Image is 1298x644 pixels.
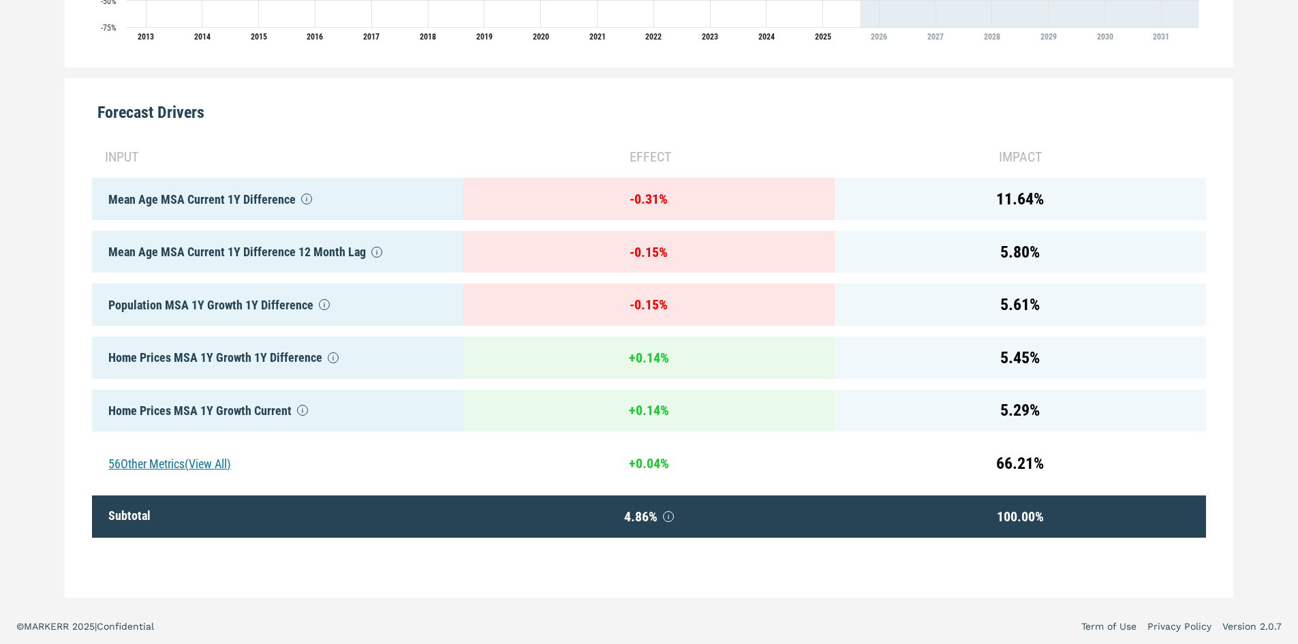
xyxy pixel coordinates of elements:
[92,231,463,273] div: Mean Age MSA Current 1Y Difference 12 Month Lag
[589,32,606,42] tspan: 2021
[463,283,835,326] div: - 0.15 %
[1081,619,1137,633] a: Term of Use
[835,337,1206,379] div: 5.45 %
[92,283,463,326] div: Population MSA 1Y Growth 1Y Difference
[835,495,1206,538] div: 100.00 %
[835,147,1206,167] div: impact
[835,231,1206,273] div: 5.80 %
[364,32,380,42] tspan: 2017
[835,390,1206,432] div: 5.29 %
[307,32,324,42] tspan: 2016
[984,32,1000,42] tspan: 2028
[24,621,72,632] span: MARKERR
[463,231,835,273] div: - 0.15 %
[463,442,835,485] div: + 0.04 %
[835,283,1206,326] div: 5.61 %
[1097,32,1113,42] tspan: 2030
[702,32,718,42] tspan: 2023
[420,32,436,42] tspan: 2018
[476,32,493,42] tspan: 2019
[1222,619,1282,633] a: Version 2.0.7
[194,32,211,42] tspan: 2014
[101,23,117,33] text: -75%
[758,32,775,42] tspan: 2024
[251,32,267,42] tspan: 2015
[72,621,97,632] span: 2025 |
[1147,619,1211,633] a: Privacy Policy
[815,32,831,42] tspan: 2025
[463,178,835,220] div: - 0.31 %
[97,621,154,632] span: Confidential
[927,32,944,42] tspan: 2027
[92,495,463,538] div: Subtotal
[16,621,24,632] span: ©
[92,390,463,432] div: Home Prices MSA 1Y Growth Current
[1040,32,1057,42] tspan: 2029
[463,337,835,379] div: + 0.14 %
[138,32,154,42] tspan: 2013
[463,147,835,167] div: effect
[835,178,1206,220] div: 11.64 %
[871,32,888,42] tspan: 2026
[1154,32,1170,42] tspan: 2031
[92,337,463,379] div: Home Prices MSA 1Y Growth 1Y Difference
[92,442,463,485] div: 56 Other Metrics (View All)
[103,147,463,167] div: input
[463,390,835,432] div: + 0.14 %
[646,32,662,42] tspan: 2022
[474,506,824,527] span: 4.86 %
[92,178,463,220] div: Mean Age MSA Current 1Y Difference
[92,78,1206,136] div: Forecast Drivers
[835,442,1206,485] div: 66.21 %
[533,32,549,42] tspan: 2020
